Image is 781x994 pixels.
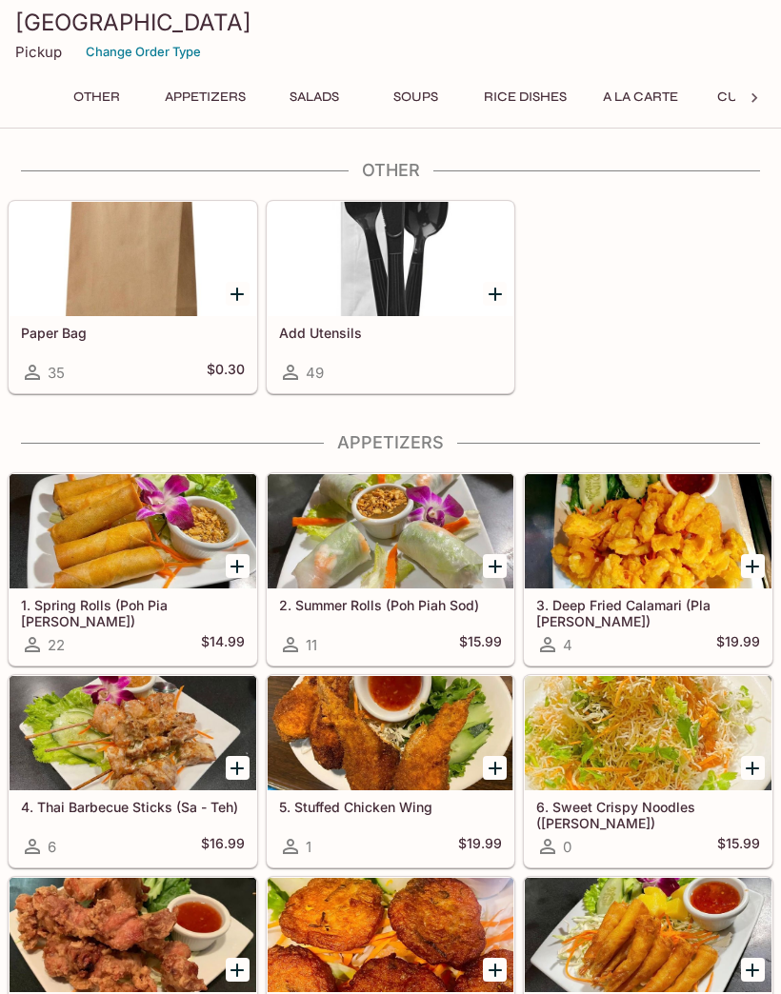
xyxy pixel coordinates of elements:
[592,84,689,110] button: A La Carte
[48,364,65,382] span: 35
[8,432,773,453] h4: Appetizers
[21,597,245,628] h5: 1. Spring Rolls (Poh Pia [PERSON_NAME])
[268,202,514,316] div: Add Utensils
[226,756,250,780] button: Add 4. Thai Barbecue Sticks (Sa - Teh)
[563,838,571,856] span: 0
[536,597,760,628] h5: 3. Deep Fried Calamari (Pla [PERSON_NAME])
[226,282,250,306] button: Add Paper Bag
[268,878,514,992] div: 8. Fried Fish Patties (Tod Mun Pla)
[741,554,765,578] button: Add 3. Deep Fried Calamari (Pla Meuk Tod)
[48,838,56,856] span: 6
[525,676,771,790] div: 6. Sweet Crispy Noodles (Mee Krob)
[53,84,139,110] button: Other
[279,325,503,341] h5: Add Utensils
[306,838,311,856] span: 1
[9,473,257,666] a: 1. Spring Rolls (Poh Pia [PERSON_NAME])22$14.99
[473,84,577,110] button: Rice Dishes
[15,43,62,61] p: Pickup
[21,325,245,341] h5: Paper Bag
[524,473,772,666] a: 3. Deep Fried Calamari (Pla [PERSON_NAME])4$19.99
[536,799,760,830] h5: 6. Sweet Crispy Noodles ([PERSON_NAME])
[271,84,357,110] button: Salads
[9,201,257,393] a: Paper Bag35$0.30
[741,756,765,780] button: Add 6. Sweet Crispy Noodles (Mee Krob)
[207,361,245,384] h5: $0.30
[279,597,503,613] h5: 2. Summer Rolls (Poh Piah Sod)
[21,799,245,815] h5: 4. Thai Barbecue Sticks (Sa - Teh)
[741,958,765,982] button: Add 9. Fried Shrimp Rolls
[563,636,572,654] span: 4
[10,202,256,316] div: Paper Bag
[483,756,507,780] button: Add 5. Stuffed Chicken Wing
[226,554,250,578] button: Add 1. Spring Rolls (Poh Pia Tod)
[459,633,502,656] h5: $15.99
[483,958,507,982] button: Add 8. Fried Fish Patties (Tod Mun Pla)
[716,633,760,656] h5: $19.99
[77,37,210,67] button: Change Order Type
[372,84,458,110] button: Soups
[268,474,514,588] div: 2. Summer Rolls (Poh Piah Sod)
[524,675,772,867] a: 6. Sweet Crispy Noodles ([PERSON_NAME])0$15.99
[10,676,256,790] div: 4. Thai Barbecue Sticks (Sa - Teh)
[201,633,245,656] h5: $14.99
[226,958,250,982] button: Add 7. Fried Chicken (Gai Tod)
[525,878,771,992] div: 9. Fried Shrimp Rolls
[48,636,65,654] span: 22
[267,201,515,393] a: Add Utensils49
[201,835,245,858] h5: $16.99
[717,835,760,858] h5: $15.99
[267,473,515,666] a: 2. Summer Rolls (Poh Piah Sod)11$15.99
[268,676,514,790] div: 5. Stuffed Chicken Wing
[267,675,515,867] a: 5. Stuffed Chicken Wing1$19.99
[306,364,324,382] span: 49
[15,8,766,37] h3: [GEOGRAPHIC_DATA]
[483,282,507,306] button: Add Add Utensils
[279,799,503,815] h5: 5. Stuffed Chicken Wing
[483,554,507,578] button: Add 2. Summer Rolls (Poh Piah Sod)
[306,636,317,654] span: 11
[154,84,256,110] button: Appetizers
[9,675,257,867] a: 4. Thai Barbecue Sticks (Sa - Teh)6$16.99
[8,160,773,181] h4: Other
[458,835,502,858] h5: $19.99
[525,474,771,588] div: 3. Deep Fried Calamari (Pla Meuk Tod)
[10,474,256,588] div: 1. Spring Rolls (Poh Pia Tod)
[10,878,256,992] div: 7. Fried Chicken (Gai Tod)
